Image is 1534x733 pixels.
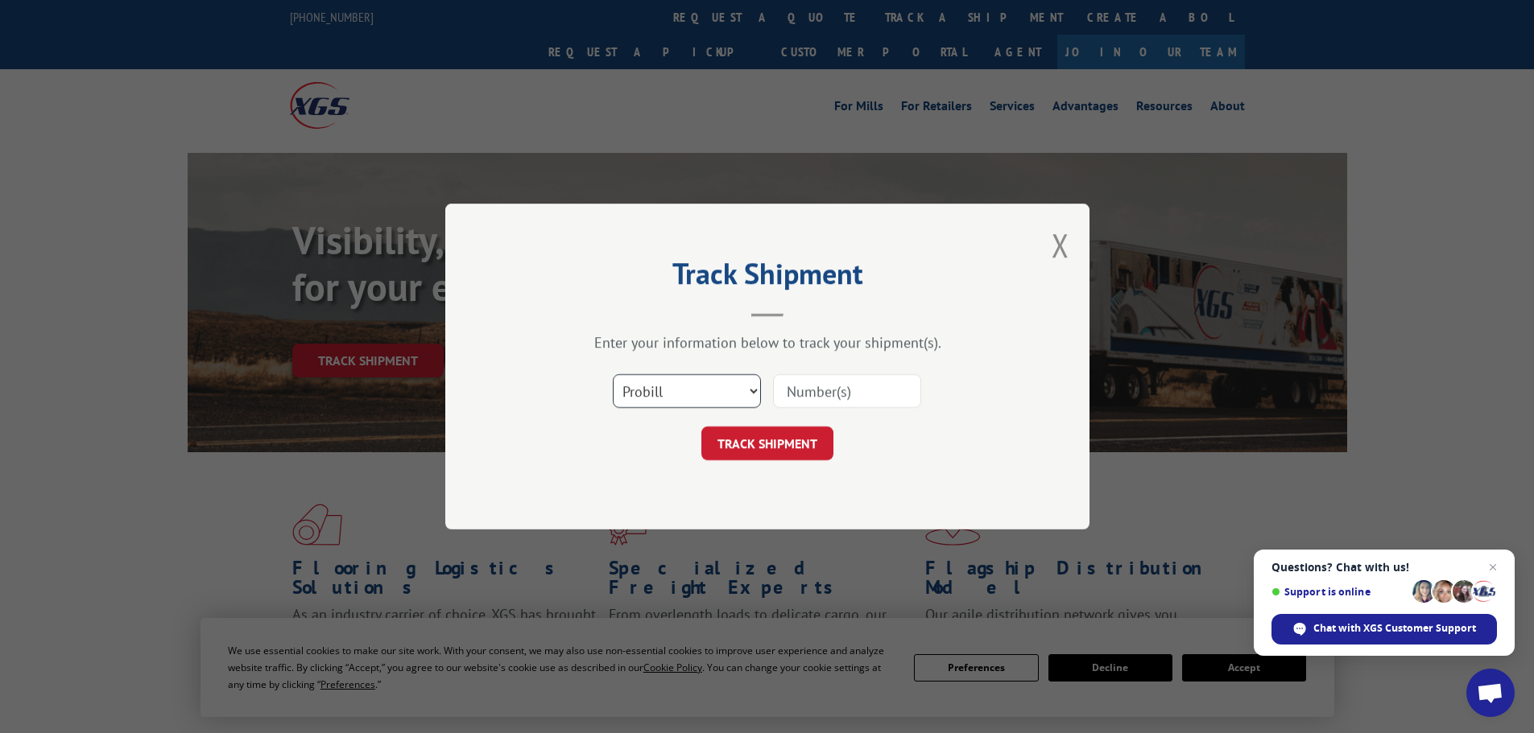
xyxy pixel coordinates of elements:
[1052,224,1069,266] button: Close modal
[1271,614,1497,644] div: Chat with XGS Customer Support
[1271,586,1407,598] span: Support is online
[1466,669,1515,717] div: Open chat
[773,374,921,408] input: Number(s)
[1271,561,1497,574] span: Questions? Chat with us!
[1483,558,1503,577] span: Close chat
[526,333,1009,352] div: Enter your information below to track your shipment(s).
[701,426,833,460] button: TRACK SHIPMENT
[1313,621,1476,636] span: Chat with XGS Customer Support
[526,262,1009,293] h2: Track Shipment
